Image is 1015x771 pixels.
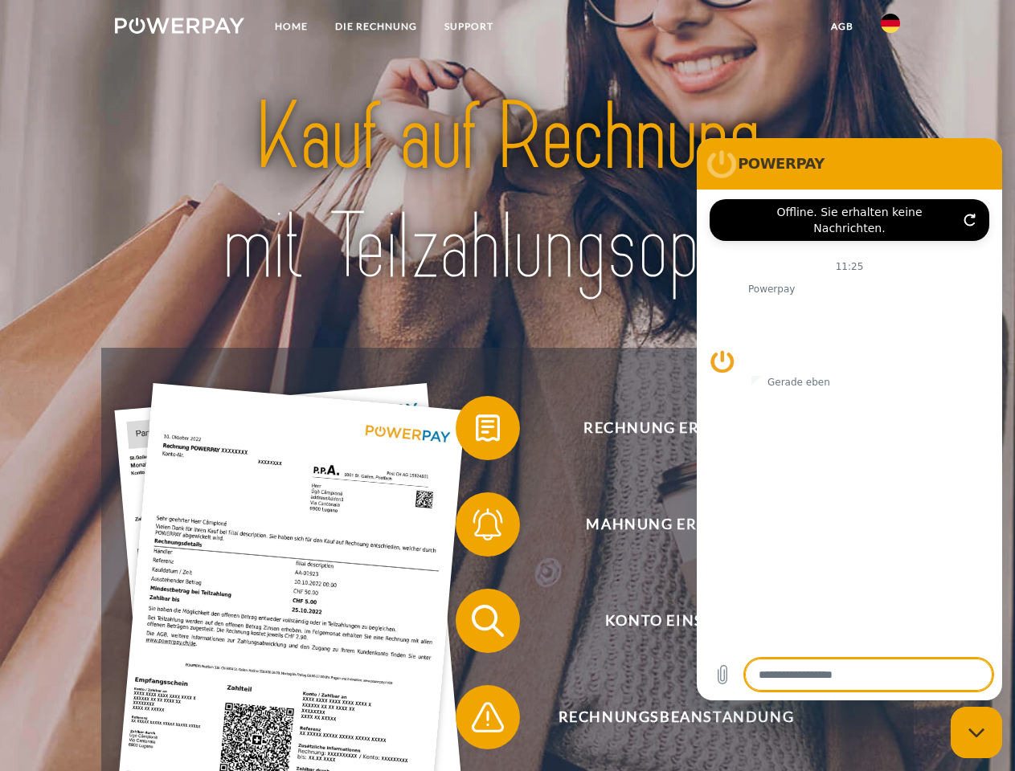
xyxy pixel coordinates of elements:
span: Rechnungsbeanstandung [479,685,873,749]
a: SUPPORT [431,12,507,41]
span: Mahnung erhalten? [479,492,873,557]
img: title-powerpay_de.svg [153,77,862,308]
button: Mahnung erhalten? [456,492,874,557]
button: Rechnung erhalten? [456,396,874,460]
img: qb_bell.svg [468,504,508,545]
img: de [881,14,900,33]
iframe: Schaltfläche zum Öffnen des Messaging-Fensters; Konversation läuft [951,707,1002,758]
a: DIE RECHNUNG [321,12,431,41]
a: agb [817,12,867,41]
img: qb_bill.svg [468,408,508,448]
iframe: Messaging-Fenster [697,138,1002,700]
img: qb_warning.svg [468,697,508,737]
button: Konto einsehen [456,589,874,653]
a: Home [261,12,321,41]
span: Konto einsehen [479,589,873,653]
img: logo-powerpay-white.svg [115,18,244,34]
img: qb_search.svg [468,601,508,641]
span: Rechnung erhalten? [479,396,873,460]
button: Rechnungsbeanstandung [456,685,874,749]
